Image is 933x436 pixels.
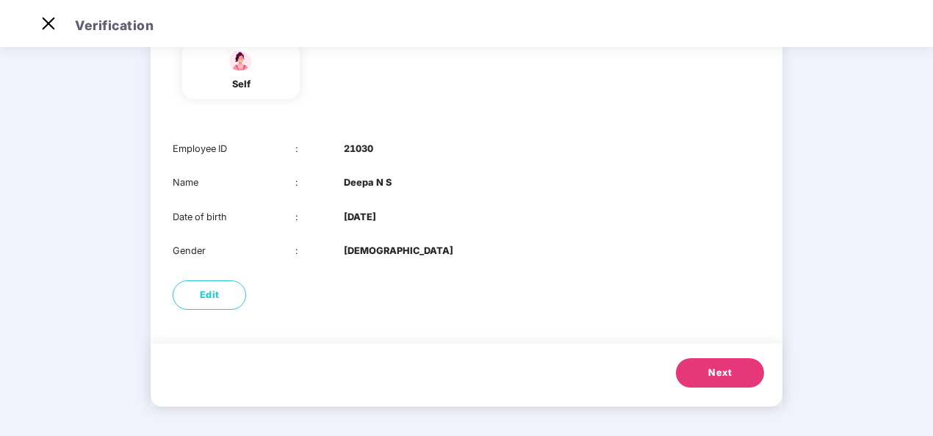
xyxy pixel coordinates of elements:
[344,244,453,258] b: [DEMOGRAPHIC_DATA]
[344,142,373,156] b: 21030
[295,210,345,225] div: :
[173,175,295,190] div: Name
[173,142,295,156] div: Employee ID
[223,48,259,73] img: svg+xml;base64,PHN2ZyBpZD0iU3BvdXNlX2ljb24iIHhtbG5zPSJodHRwOi8vd3d3LnczLm9yZy8yMDAwL3N2ZyIgd2lkdG...
[295,142,345,156] div: :
[200,288,220,302] span: Edit
[173,280,246,310] button: Edit
[344,210,376,225] b: [DATE]
[676,358,764,388] button: Next
[708,366,732,380] span: Next
[223,77,259,92] div: self
[295,244,345,258] div: :
[295,175,345,190] div: :
[344,175,392,190] b: Deepa N S
[173,210,295,225] div: Date of birth
[173,244,295,258] div: Gender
